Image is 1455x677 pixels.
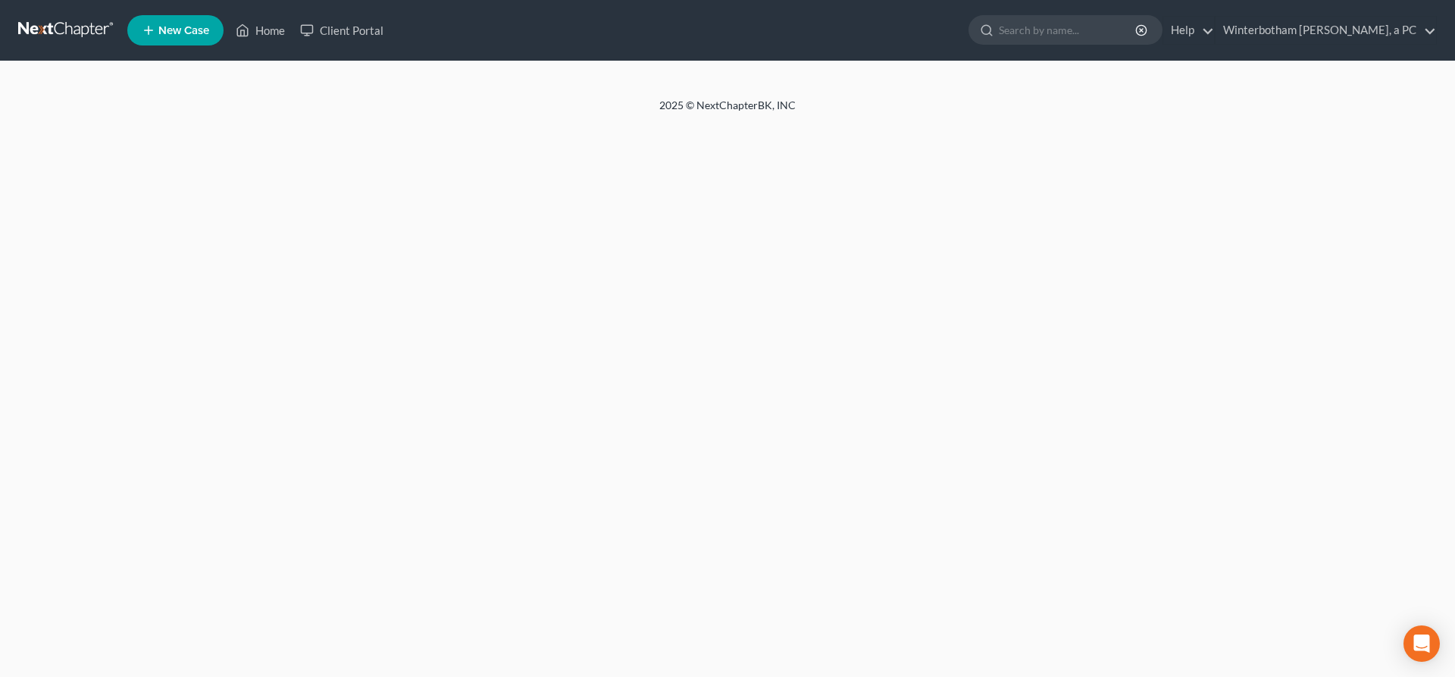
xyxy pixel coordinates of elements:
input: Search by name... [999,16,1137,44]
a: Client Portal [293,17,391,44]
a: Help [1163,17,1214,44]
a: Winterbotham [PERSON_NAME], a PC [1216,17,1436,44]
a: Home [228,17,293,44]
span: New Case [158,25,209,36]
div: Open Intercom Messenger [1403,625,1440,662]
div: 2025 © NextChapterBK, INC [296,98,1159,125]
